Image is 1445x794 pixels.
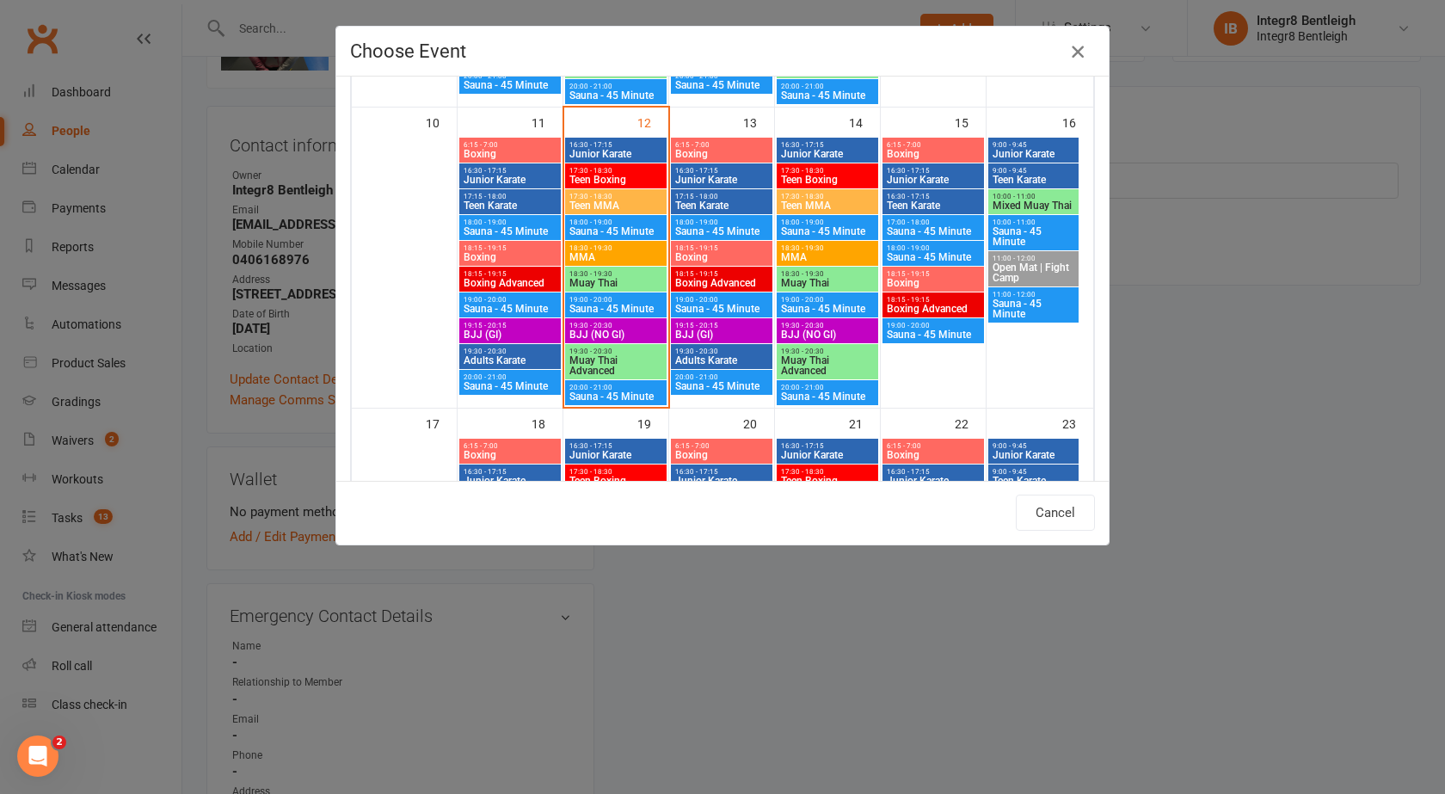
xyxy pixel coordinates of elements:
[992,291,1075,299] span: 11:00 - 12:00
[569,200,663,211] span: Teen MMA
[569,219,663,226] span: 18:00 - 19:00
[569,391,663,402] span: Sauna - 45 Minute
[674,450,769,460] span: Boxing
[780,244,875,252] span: 18:30 - 19:30
[1062,108,1093,136] div: 16
[569,322,663,329] span: 19:30 - 20:30
[780,270,875,278] span: 18:30 - 19:30
[569,304,663,314] span: Sauna - 45 Minute
[674,270,769,278] span: 18:15 - 19:15
[886,442,981,450] span: 6:15 - 7:00
[569,252,663,262] span: MMA
[674,200,769,211] span: Teen Karate
[780,83,875,90] span: 20:00 - 21:00
[780,90,875,101] span: Sauna - 45 Minute
[674,304,769,314] span: Sauna - 45 Minute
[886,167,981,175] span: 16:30 - 17:15
[463,442,557,450] span: 6:15 - 7:00
[569,149,663,159] span: Junior Karate
[780,476,875,486] span: Teen Boxing
[674,476,769,486] span: Junior Karate
[886,329,981,340] span: Sauna - 45 Minute
[992,450,1075,460] span: Junior Karate
[674,348,769,355] span: 19:30 - 20:30
[886,200,981,211] span: Teen Karate
[674,80,769,90] span: Sauna - 45 Minute
[674,296,769,304] span: 19:00 - 20:00
[674,252,769,262] span: Boxing
[849,108,880,136] div: 14
[780,167,875,175] span: 17:30 - 18:30
[674,329,769,340] span: BJJ (GI)
[992,175,1075,185] span: Teen Karate
[569,348,663,355] span: 19:30 - 20:30
[886,278,981,288] span: Boxing
[569,468,663,476] span: 17:30 - 18:30
[569,450,663,460] span: Junior Karate
[532,409,563,437] div: 18
[569,278,663,288] span: Muay Thai
[992,193,1075,200] span: 10:00 - 11:00
[463,72,557,80] span: 20:00 - 21:00
[886,296,981,304] span: 18:15 - 19:15
[569,193,663,200] span: 17:30 - 18:30
[569,244,663,252] span: 18:30 - 19:30
[463,149,557,159] span: Boxing
[569,167,663,175] span: 17:30 - 18:30
[17,736,58,777] iframe: Intercom live chat
[743,108,774,136] div: 13
[463,193,557,200] span: 17:15 - 18:00
[569,329,663,340] span: BJJ (NO GI)
[674,149,769,159] span: Boxing
[992,226,1075,247] span: Sauna - 45 Minute
[569,175,663,185] span: Teen Boxing
[463,252,557,262] span: Boxing
[886,219,981,226] span: 17:00 - 18:00
[780,322,875,329] span: 19:30 - 20:30
[569,141,663,149] span: 16:30 - 17:15
[569,90,663,101] span: Sauna - 45 Minute
[569,270,663,278] span: 18:30 - 19:30
[674,141,769,149] span: 6:15 - 7:00
[463,450,557,460] span: Boxing
[992,149,1075,159] span: Junior Karate
[992,255,1075,262] span: 11:00 - 12:00
[886,149,981,159] span: Boxing
[532,108,563,136] div: 11
[674,175,769,185] span: Junior Karate
[1064,38,1091,65] button: Close
[992,262,1075,283] span: Open Mat | Fight Camp
[52,736,66,749] span: 2
[569,83,663,90] span: 20:00 - 21:00
[780,442,875,450] span: 16:30 - 17:15
[886,244,981,252] span: 18:00 - 19:00
[674,193,769,200] span: 17:15 - 18:00
[886,476,981,486] span: Junior Karate
[886,468,981,476] span: 16:30 - 17:15
[674,244,769,252] span: 18:15 - 19:15
[886,226,981,237] span: Sauna - 45 Minute
[463,476,557,486] span: Junior Karate
[463,141,557,149] span: 6:15 - 7:00
[674,322,769,329] span: 19:15 - 20:15
[463,219,557,226] span: 18:00 - 19:00
[780,329,875,340] span: BJJ (NO GI)
[463,381,557,391] span: Sauna - 45 Minute
[886,450,981,460] span: Boxing
[992,219,1075,226] span: 10:00 - 11:00
[886,252,981,262] span: Sauna - 45 Minute
[886,193,981,200] span: 16:30 - 17:15
[463,296,557,304] span: 19:00 - 20:00
[780,200,875,211] span: Teen MMA
[637,108,668,136] div: 12
[955,108,986,136] div: 15
[569,296,663,304] span: 19:00 - 20:00
[992,442,1075,450] span: 9:00 - 9:45
[463,329,557,340] span: BJJ (GI)
[569,226,663,237] span: Sauna - 45 Minute
[780,252,875,262] span: MMA
[886,270,981,278] span: 18:15 - 19:15
[780,355,875,376] span: Muay Thai Advanced
[463,200,557,211] span: Teen Karate
[780,468,875,476] span: 17:30 - 18:30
